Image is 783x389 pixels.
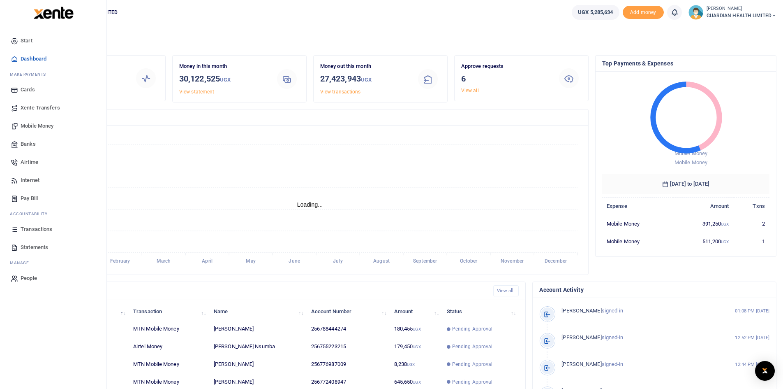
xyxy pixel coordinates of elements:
tspan: May [246,259,255,264]
td: 1 [734,233,769,250]
span: People [21,274,37,282]
p: Money out this month [320,62,409,71]
a: Dashboard [7,50,100,68]
small: UGX [413,345,420,349]
small: UGX [413,327,420,331]
a: Transactions [7,220,100,238]
tspan: July [333,259,342,264]
a: Cards [7,81,100,99]
h3: 30,122,525 [179,72,268,86]
tspan: August [373,259,390,264]
h4: Hello [PERSON_NAME] [31,35,776,44]
a: Xente Transfers [7,99,100,117]
h6: [DATE] to [DATE] [602,174,769,194]
a: Mobile Money [7,117,100,135]
span: Start [21,37,32,45]
th: Expense [602,197,673,215]
h3: 6 [461,72,550,85]
tspan: June [289,259,300,264]
a: View transactions [320,89,361,95]
td: 180,455 [389,320,442,338]
th: Status: activate to sort column ascending [442,303,519,320]
tspan: October [460,259,478,264]
tspan: December [545,259,567,264]
small: 01:08 PM [DATE] [735,307,769,314]
small: 12:44 PM [DATE] [735,361,769,368]
span: Mobile Money [674,159,707,165]
th: Account Number: activate to sort column ascending [307,303,390,320]
th: Amount: activate to sort column ascending [389,303,442,320]
td: Mobile Money [602,233,673,250]
td: 256755223215 [307,338,390,356]
span: UGX 5,285,634 [578,8,613,16]
tspan: February [110,259,130,264]
a: View all [461,88,479,93]
td: Airtel Money [129,338,209,356]
a: Start [7,32,100,50]
td: 8,238 [389,356,442,373]
a: Add money [623,9,664,15]
li: M [7,256,100,269]
li: M [7,68,100,81]
span: anage [14,260,29,266]
th: Transaction: activate to sort column ascending [129,303,209,320]
small: [PERSON_NAME] [707,5,776,12]
small: UGX [721,240,729,244]
span: Pending Approval [452,361,493,368]
small: 12:52 PM [DATE] [735,334,769,341]
span: GUARDIAN HEALTH LIMITED [707,12,776,19]
p: Money in this month [179,62,268,71]
div: Open Intercom Messenger [755,361,775,381]
a: Statements [7,238,100,256]
p: signed-in [561,307,717,315]
span: Mobile Money [674,150,707,156]
td: 179,450 [389,338,442,356]
a: View statement [179,89,214,95]
a: View all [493,285,519,296]
tspan: March [157,259,171,264]
td: 511,200 [673,233,734,250]
li: Ac [7,207,100,220]
span: Pending Approval [452,378,493,386]
h4: Top Payments & Expenses [602,59,769,68]
td: 391,250 [673,215,734,233]
span: Pending Approval [452,325,493,333]
span: [PERSON_NAME] [561,334,601,340]
span: Internet [21,176,39,184]
span: Dashboard [21,55,46,63]
h4: Transactions Overview [38,113,582,122]
th: Txns [734,197,769,215]
span: Banks [21,140,36,148]
td: [PERSON_NAME] [209,356,307,373]
span: [PERSON_NAME] [561,361,601,367]
span: Mobile Money [21,122,53,130]
a: profile-user [PERSON_NAME] GUARDIAN HEALTH LIMITED [688,5,776,20]
img: logo-large [34,7,74,19]
li: Toup your wallet [623,6,664,19]
li: Wallet ballance [568,5,622,20]
tspan: September [413,259,437,264]
span: Pending Approval [452,343,493,350]
img: profile-user [688,5,703,20]
td: [PERSON_NAME] [209,320,307,338]
a: logo-small logo-large logo-large [33,9,74,15]
span: Transactions [21,225,52,233]
td: MTN Mobile Money [129,320,209,338]
small: UGX [407,362,415,367]
a: Pay Bill [7,189,100,207]
text: Loading... [297,201,323,208]
span: Pay Bill [21,194,38,203]
td: [PERSON_NAME] Nsumba [209,338,307,356]
td: Mobile Money [602,215,673,233]
th: Amount [673,197,734,215]
a: Airtime [7,153,100,171]
span: Add money [623,6,664,19]
h4: Account Activity [539,285,769,294]
tspan: April [202,259,212,264]
a: People [7,269,100,287]
a: Internet [7,171,100,189]
p: Approve requests [461,62,550,71]
small: UGX [721,222,729,226]
span: countability [16,211,47,217]
a: UGX 5,285,634 [572,5,619,20]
